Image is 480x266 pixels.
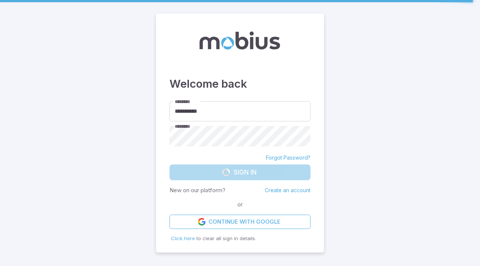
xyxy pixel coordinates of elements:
p: to clear all sign in details. [171,235,309,242]
a: Continue with Google [169,215,310,229]
p: New on our platform? [169,186,225,194]
a: Create an account [265,187,310,193]
h3: Welcome back [169,76,310,92]
span: Click here [171,235,195,241]
span: or [235,200,244,209]
a: Forgot Password? [266,154,310,161]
